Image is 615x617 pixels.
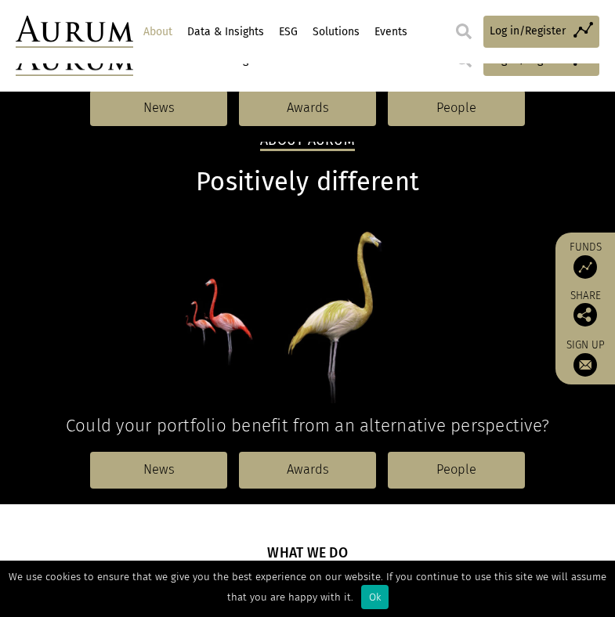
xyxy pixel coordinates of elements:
span: Log in/Register [490,23,566,40]
img: Aurum [16,16,133,48]
div: Ok [361,585,389,609]
a: Funds [563,240,607,279]
img: search.svg [456,23,472,39]
div: Share [563,290,607,327]
h2: About Aurum [260,132,355,151]
img: Share this post [573,303,597,327]
a: News [90,452,227,488]
a: Data & Insights [185,19,266,45]
a: People [388,452,525,488]
a: Awards [239,90,376,126]
h5: What we do [267,543,348,565]
img: Sign up to our newsletter [573,353,597,377]
a: Log in/Register [483,16,599,48]
a: Solutions [310,19,361,45]
a: People [388,90,525,126]
a: News [90,90,227,126]
a: ESG [277,19,299,45]
h4: Could your portfolio benefit from an alternative perspective? [16,415,599,436]
img: Access Funds [573,255,597,279]
a: Events [372,19,409,45]
a: About [141,19,174,45]
a: Sign up [563,338,607,377]
a: Awards [239,452,376,488]
h1: Positively different [16,167,599,197]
